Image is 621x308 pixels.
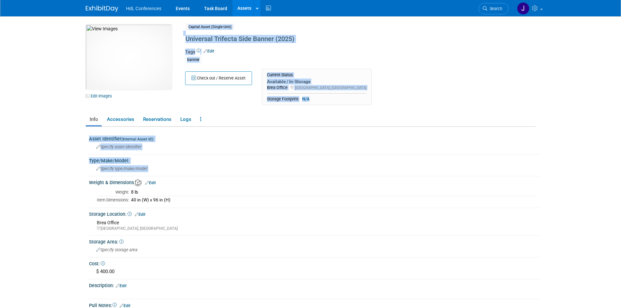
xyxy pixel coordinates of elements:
[267,79,366,84] div: Available / In-Storage
[86,6,118,12] img: ExhibitDay
[487,6,502,11] span: Search
[89,156,540,164] div: Type/Make/Model:
[126,6,161,11] span: HdL Conferences
[135,179,142,186] img: Asset Weight and Dimensions
[120,303,130,308] a: Edit
[86,114,102,125] a: Info
[89,281,540,289] div: Description:
[185,56,201,63] div: banner
[96,247,138,252] span: Specify storage area
[86,92,115,100] a: Edit Images
[267,96,366,102] div: Storage Footprint:
[300,96,311,102] span: N/A
[176,114,195,125] a: Logs
[139,114,175,125] a: Reservations
[89,134,540,142] div: Asset Identifier :
[185,71,252,85] button: Check out / Reserve Asset
[185,23,235,30] span: Capital Asset (Single-Unit)
[97,196,129,204] td: Item Dimensions:
[145,181,156,185] a: Edit
[267,85,288,90] span: Brea Office
[135,212,145,217] a: Edit
[183,33,482,45] div: Universal Trifecta Side Banner (2025)
[89,178,540,186] div: Weight & Dimensions
[96,144,141,149] span: Specify asset identifier
[89,239,124,244] span: Storage Area:
[121,137,153,141] small: (Internal Asset Id)
[96,166,147,171] span: Specify type/make/model
[185,49,482,67] div: Tags
[131,197,536,203] div: 40 in (W) x 96 in (H)
[479,3,509,14] a: Search
[89,259,540,267] div: Cost:
[86,24,172,90] img: View Images
[295,85,366,90] span: [GEOGRAPHIC_DATA], [GEOGRAPHIC_DATA]
[131,189,536,195] div: 8 lb
[203,49,214,53] a: Edit
[517,2,529,15] img: Johnny Nguyen
[94,267,536,277] div: $ 400.00
[267,72,366,78] div: Current Status
[97,220,119,225] span: Brea Office
[103,114,138,125] a: Accessories
[97,226,536,231] div: [GEOGRAPHIC_DATA], [GEOGRAPHIC_DATA]
[97,188,129,196] td: Weight:
[116,284,126,288] a: Edit
[89,209,540,218] div: Storage Location:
